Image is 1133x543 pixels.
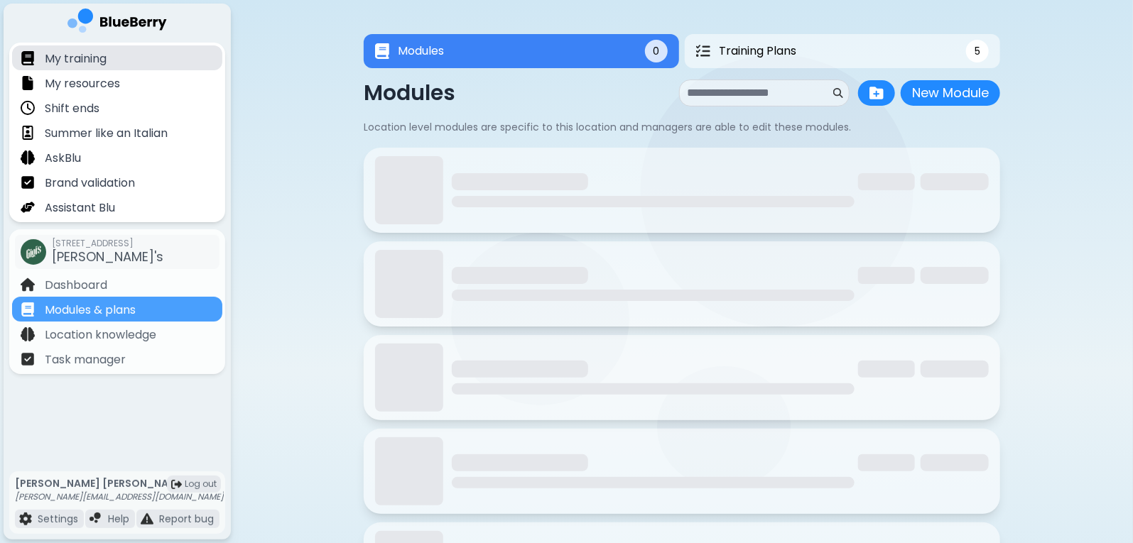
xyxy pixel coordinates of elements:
img: file icon [19,512,32,525]
p: Assistant Blu [45,199,115,216]
img: file icon [90,512,102,525]
img: file icon [21,126,35,140]
button: New Module [901,80,1000,106]
span: 5 [975,45,980,57]
p: [PERSON_NAME] [PERSON_NAME] [15,477,224,490]
img: file icon [21,175,35,190]
p: Task manager [45,351,126,368]
img: file icon [21,51,35,65]
span: Log out [185,478,217,490]
img: file icon [141,512,153,525]
p: Location knowledge [45,327,156,344]
span: [STREET_ADDRESS] [52,238,163,249]
p: Shift ends [45,100,99,117]
span: Training Plans [719,43,796,60]
button: ModulesModules0 [364,34,679,68]
img: file icon [21,101,35,115]
img: folder plus icon [869,86,884,100]
img: company thumbnail [21,239,46,265]
p: Report bug [159,512,214,525]
img: file icon [21,302,35,317]
img: file icon [21,76,35,90]
img: file icon [21,200,35,214]
p: Summer like an Italian [45,125,168,142]
p: AskBlu [45,150,81,167]
p: Location level modules are specific to this location and managers are able to edit these modules. [364,121,1000,133]
p: Help [108,512,129,525]
span: [PERSON_NAME]'s [52,248,163,265]
img: logout [171,479,182,490]
p: Settings [38,512,78,525]
img: file icon [21,352,35,366]
p: Modules & plans [45,302,136,319]
button: Training PlansTraining Plans5 [685,34,1000,68]
span: Modules [398,43,444,60]
p: Modules [364,80,455,106]
img: file icon [21,327,35,341]
p: Brand validation [45,175,135,192]
span: 0 [654,45,660,57]
p: Dashboard [45,277,107,294]
p: My training [45,50,107,67]
p: [PERSON_NAME][EMAIL_ADDRESS][DOMAIN_NAME] [15,491,224,503]
img: Training Plans [696,44,710,58]
img: company logo [67,9,167,38]
p: My resources [45,75,120,92]
img: file icon [21,278,35,292]
img: file icon [21,150,35,165]
img: Modules [375,43,389,60]
img: search icon [833,88,843,98]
